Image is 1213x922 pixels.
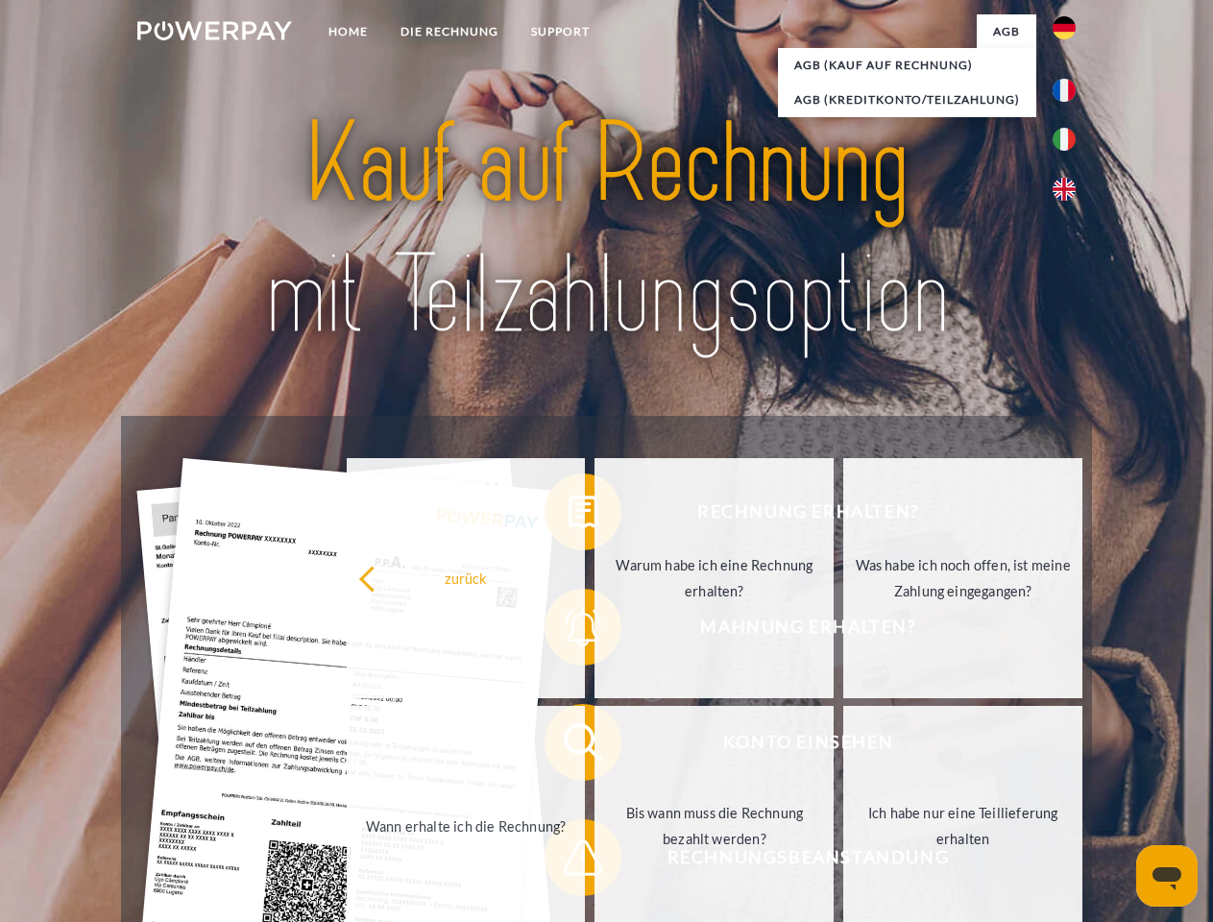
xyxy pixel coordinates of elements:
[1053,79,1076,102] img: fr
[183,92,1030,368] img: title-powerpay_de.svg
[1053,128,1076,151] img: it
[778,48,1036,83] a: AGB (Kauf auf Rechnung)
[855,552,1071,604] div: Was habe ich noch offen, ist meine Zahlung eingegangen?
[1053,16,1076,39] img: de
[977,14,1036,49] a: agb
[515,14,606,49] a: SUPPORT
[358,565,574,591] div: zurück
[843,458,1082,698] a: Was habe ich noch offen, ist meine Zahlung eingegangen?
[606,800,822,852] div: Bis wann muss die Rechnung bezahlt werden?
[137,21,292,40] img: logo-powerpay-white.svg
[384,14,515,49] a: DIE RECHNUNG
[358,813,574,838] div: Wann erhalte ich die Rechnung?
[778,83,1036,117] a: AGB (Kreditkonto/Teilzahlung)
[312,14,384,49] a: Home
[1136,845,1198,907] iframe: Schaltfläche zum Öffnen des Messaging-Fensters
[606,552,822,604] div: Warum habe ich eine Rechnung erhalten?
[1053,178,1076,201] img: en
[855,800,1071,852] div: Ich habe nur eine Teillieferung erhalten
